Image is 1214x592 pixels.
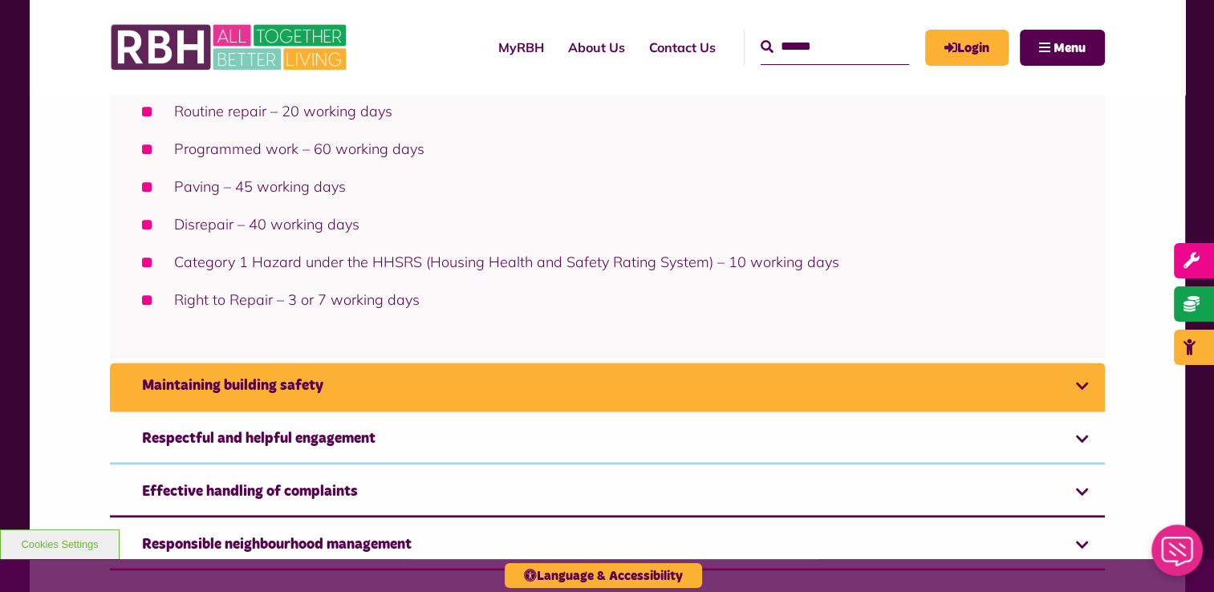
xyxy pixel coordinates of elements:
a: Responsible neighbourhood management [110,521,1105,570]
a: Contact Us [637,26,728,69]
a: Effective handling of complaints [110,468,1105,517]
button: Language & Accessibility [505,563,702,588]
a: About Us [556,26,637,69]
li: Category 1 Hazard under the HHSRS (Housing Health and Safety Rating System) – 10 working days [142,251,1073,273]
button: Navigation [1020,30,1105,66]
img: RBH [110,16,351,79]
input: Search [761,30,909,64]
a: Respectful and helpful engagement [110,416,1105,464]
a: MyRBH [925,30,1009,66]
a: MyRBH [486,26,556,69]
span: Menu [1054,42,1086,55]
li: Programmed work – 60 working days [142,138,1073,160]
li: Disrepair – 40 working days [142,213,1073,235]
li: Right to Repair – 3 or 7 working days [142,289,1073,310]
li: Paving – 45 working days [142,176,1073,197]
li: Routine repair – 20 working days [142,100,1073,122]
iframe: Netcall Web Assistant for live chat [1142,520,1214,592]
a: Maintaining building safety [110,363,1105,412]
